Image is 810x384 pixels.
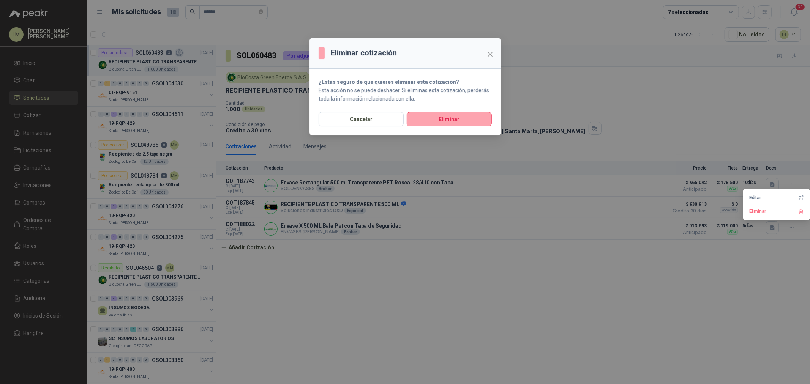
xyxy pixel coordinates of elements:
button: Cancelar [319,112,404,126]
button: Close [484,48,496,60]
button: Eliminar [407,112,492,126]
span: close [487,51,493,57]
p: Esta acción no se puede deshacer. Si eliminas esta cotización, perderás toda la información relac... [319,86,492,103]
h3: Eliminar cotización [331,47,397,59]
strong: ¿Estás seguro de que quieres eliminar esta cotización? [319,79,459,85]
